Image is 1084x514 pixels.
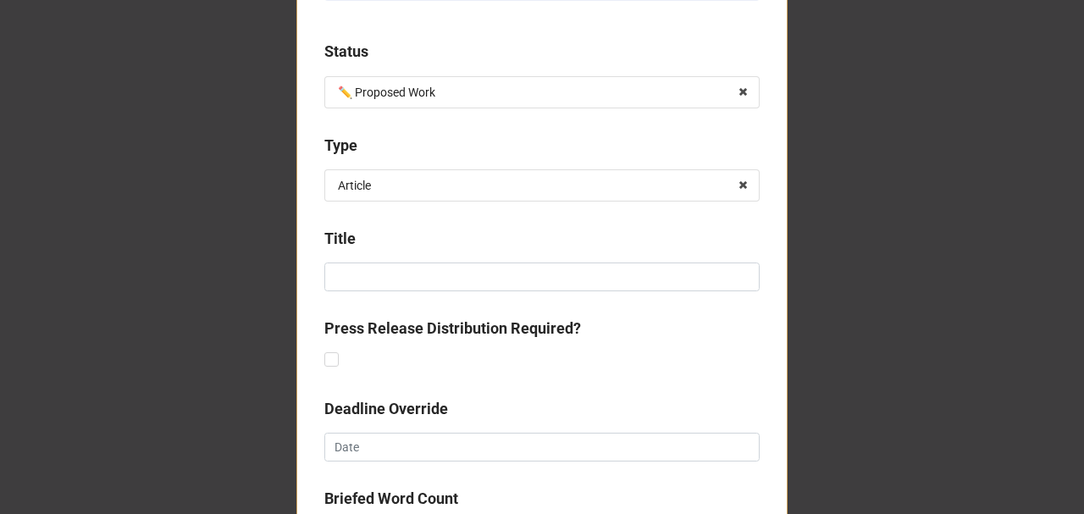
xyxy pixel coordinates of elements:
label: Briefed Word Count [324,487,458,511]
label: Status [324,40,368,64]
label: Type [324,134,357,158]
div: ✏️ Proposed Work [338,86,435,98]
input: Date [324,433,760,461]
div: Article [338,180,371,191]
label: Deadline Override [324,397,448,421]
label: Press Release Distribution Required? [324,317,581,340]
label: Title [324,227,356,251]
